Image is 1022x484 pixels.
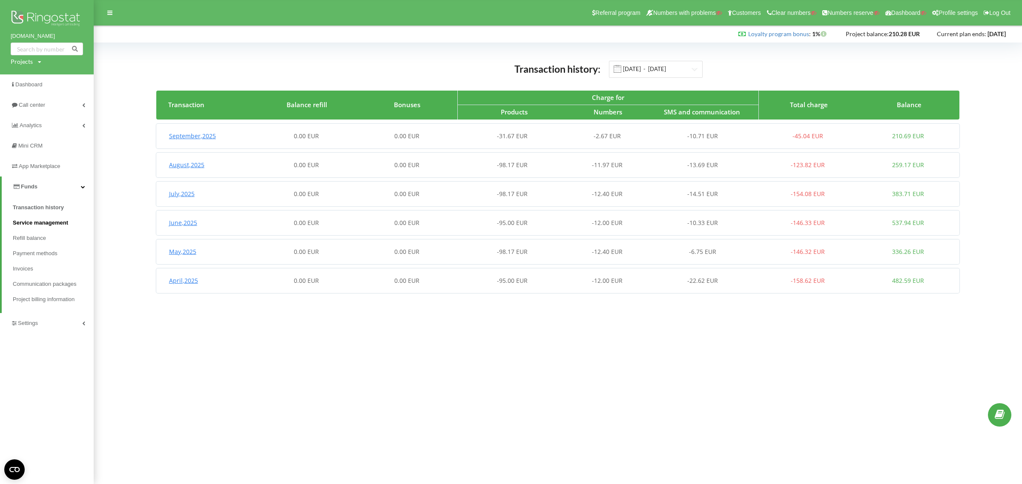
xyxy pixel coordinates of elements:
span: -146.32 EUR [791,248,825,256]
span: Service management [13,219,68,227]
span: -98.17 EUR [497,190,528,198]
span: 537.94 EUR [892,219,924,227]
a: Payment methods [13,246,94,261]
span: Invoices [13,265,33,273]
span: 0.00 EUR [294,219,319,227]
button: Open CMP widget [4,459,25,480]
span: Transaction history [13,203,64,212]
a: Funds [2,177,94,197]
span: 383.71 EUR [892,190,924,198]
span: -6.75 EUR [689,248,716,256]
span: 0.00 EUR [294,132,319,140]
span: Numbers with problems [653,9,716,16]
span: 0.00 EUR [394,132,419,140]
span: Profile settings [939,9,978,16]
span: 0.00 EUR [394,219,419,227]
span: 0.00 EUR [394,276,419,285]
a: [DOMAIN_NAME] [11,32,83,40]
span: Project billing information [13,295,75,304]
span: -98.17 EUR [497,161,528,169]
span: 0.00 EUR [294,161,319,169]
span: Numbers reserve [827,9,873,16]
span: Current plan ends: [937,30,986,37]
span: SMS and сommunication [664,108,740,116]
span: Call center [19,102,45,108]
span: -12.40 EUR [592,248,623,256]
a: Transaction history [13,200,94,215]
span: Log Out [989,9,1011,16]
span: Numbers [594,108,622,116]
span: Project balance: [846,30,889,37]
span: Customers [732,9,761,16]
div: Projects [11,57,33,66]
span: -14.51 EUR [687,190,718,198]
span: -12.00 EUR [592,276,623,285]
span: -12.00 EUR [592,219,623,227]
strong: 210.28 EUR [889,30,920,37]
span: -22.62 EUR [687,276,718,285]
span: -12.40 EUR [592,190,623,198]
span: 259.17 EUR [892,161,924,169]
span: Balance refill [287,100,327,109]
span: Charge for [592,93,624,102]
span: Balance [897,100,922,109]
a: Invoices [13,261,94,276]
span: : [748,30,811,37]
a: Project billing information [13,292,94,307]
span: Transaction history: [514,63,600,75]
input: Search by number [11,43,83,55]
span: 0.00 EUR [394,190,419,198]
span: Refill balance [13,234,46,242]
span: May , 2025 [169,248,196,256]
span: June , 2025 [169,219,197,227]
span: 0.00 EUR [294,248,319,256]
span: August , 2025 [169,161,204,169]
span: -154.08 EUR [791,190,825,198]
span: July , 2025 [169,190,195,198]
span: -158.62 EUR [791,276,825,285]
span: -10.33 EUR [687,219,718,227]
span: -98.17 EUR [497,248,528,256]
a: Service management [13,215,94,231]
span: 336.26 EUR [892,248,924,256]
span: Referral program [595,9,640,16]
a: Communication packages [13,276,94,292]
span: -123.82 EUR [791,161,825,169]
span: -10.71 EUR [687,132,718,140]
span: Funds [21,183,37,190]
span: Dashboard [15,81,43,88]
a: Loyalty program bonus [748,30,809,37]
span: 0.00 EUR [294,276,319,285]
span: -95.00 EUR [497,276,528,285]
strong: 1% [812,30,829,37]
span: Settings [18,320,38,326]
a: Refill balance [13,231,94,246]
span: -45.04 EUR [792,132,823,140]
span: Analytics [20,122,42,128]
span: Bonuses [394,100,420,109]
span: 0.00 EUR [394,248,419,256]
span: App Marketplace [19,163,60,169]
span: -146.33 EUR [791,219,825,227]
strong: [DATE] [988,30,1006,37]
img: Ringostat logo [11,9,83,30]
span: 210.69 EUR [892,132,924,140]
span: -95.00 EUR [497,219,528,227]
span: Clear numbers [772,9,811,16]
span: Total charge [790,100,828,109]
span: -11.97 EUR [592,161,623,169]
span: Mini CRM [18,142,43,149]
span: September , 2025 [169,132,216,140]
span: -2.67 EUR [594,132,621,140]
span: -13.69 EUR [687,161,718,169]
span: Communication packages [13,280,77,288]
span: April , 2025 [169,276,198,285]
span: 0.00 EUR [394,161,419,169]
span: 482.59 EUR [892,276,924,285]
span: Payment methods [13,249,57,258]
span: Dashboard [891,9,921,16]
span: Products [501,108,528,116]
span: -31.67 EUR [497,132,528,140]
span: 0.00 EUR [294,190,319,198]
span: Transaction [168,100,204,109]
